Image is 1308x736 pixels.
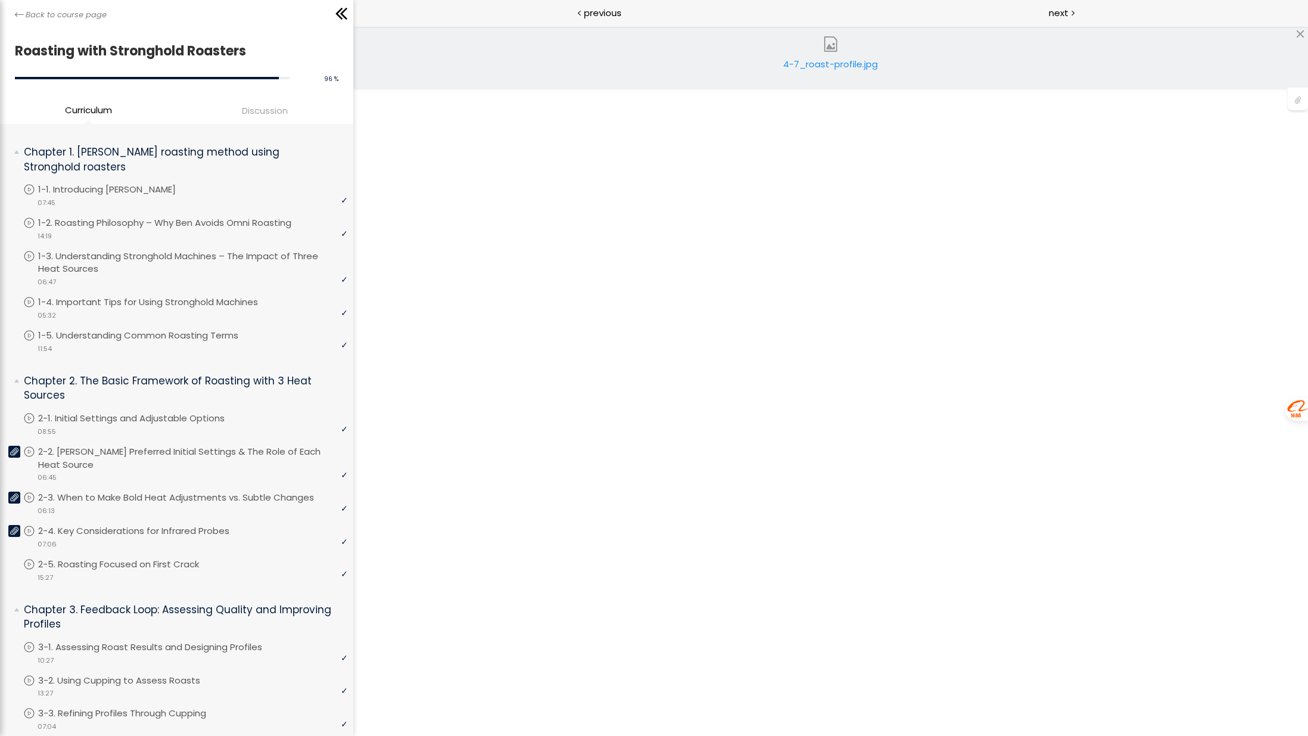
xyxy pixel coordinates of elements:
p: 2-4. Key Considerations for Infrared Probes [38,524,253,538]
span: 07:06 [38,539,57,549]
h1: Roasting with Stronghold Roasters [15,40,333,62]
span: Discussion [242,104,288,117]
span: Curriculum [65,103,112,117]
span: 05:32 [38,310,56,321]
p: 3-2. Using Cupping to Assess Roasts [38,674,224,687]
span: 06:13 [38,506,55,516]
span: 10:27 [38,656,54,666]
p: 2-2. [PERSON_NAME] Preferred Initial Settings & The Role of Each Heat Source [38,445,347,471]
p: 1-5. Understanding Common Roasting Terms [38,329,262,342]
p: 3-3. Refining Profiles Through Cupping [38,707,230,720]
div: 4-7_roast-profile.jpg [780,57,881,81]
span: 06:47 [38,277,56,287]
span: 11:54 [38,344,52,354]
p: 1-3. Understanding Stronghold Machines – The Impact of Three Heat Sources [38,250,347,276]
p: 2-5. Roasting Focused on First Crack [38,558,223,571]
span: next [1049,6,1068,20]
span: 06:45 [38,473,57,483]
p: 3-1. Assessing Roast Results and Designing Profiles [38,641,286,654]
span: 08:55 [38,427,56,437]
iframe: To enrich screen reader interactions, please activate Accessibility in Grammarly extension settings [353,26,1308,736]
p: 2-1. Initial Settings and Adjustable Options [38,412,248,425]
p: 1-1. Introducing [PERSON_NAME] [38,183,200,196]
span: 07:04 [38,722,56,732]
span: 07:45 [38,198,55,208]
span: 15:27 [38,573,53,583]
p: 2-3. When to Make Bold Heat Adjustments vs. Subtle Changes [38,491,338,504]
p: 1-4. Important Tips for Using Stronghold Machines [38,296,282,309]
span: 13:27 [38,688,53,698]
span: 14:19 [38,231,52,241]
span: previous [584,6,622,20]
a: Back to course page [15,9,107,21]
p: Chapter 3. Feedback Loop: Assessing Quality and Improving Profiles [24,603,338,632]
img: attachment-image.png [823,36,838,52]
span: 96 % [324,74,338,83]
p: Chapter 1. [PERSON_NAME] roasting method using Stronghold roasters [24,145,338,174]
span: Back to course page [26,9,107,21]
p: 1-2. Roasting Philosophy – Why Ben Avoids Omni Roasting [38,216,315,229]
p: Chapter 2. The Basic Framework of Roasting with 3 Heat Sources [24,374,338,403]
